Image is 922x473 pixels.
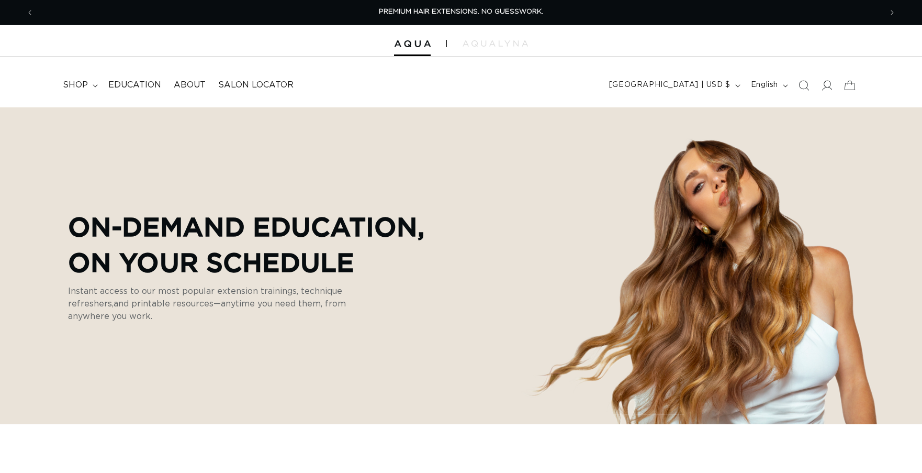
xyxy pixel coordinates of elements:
[463,40,528,47] img: aqualyna.com
[792,74,815,97] summary: Search
[379,8,543,15] span: PREMIUM HAIR EXTENSIONS. NO GUESSWORK.
[68,208,424,280] p: On-Demand Education, On Your Schedule
[18,3,41,23] button: Previous announcement
[881,3,904,23] button: Next announcement
[68,285,372,323] p: Instant access to our most popular extension trainings, technique refreshers,and printable resour...
[174,80,206,91] span: About
[167,73,212,97] a: About
[212,73,300,97] a: Salon Locator
[63,80,88,91] span: shop
[751,80,778,91] span: English
[102,73,167,97] a: Education
[394,40,431,48] img: Aqua Hair Extensions
[57,73,102,97] summary: shop
[609,80,730,91] span: [GEOGRAPHIC_DATA] | USD $
[745,75,792,95] button: English
[218,80,294,91] span: Salon Locator
[603,75,745,95] button: [GEOGRAPHIC_DATA] | USD $
[108,80,161,91] span: Education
